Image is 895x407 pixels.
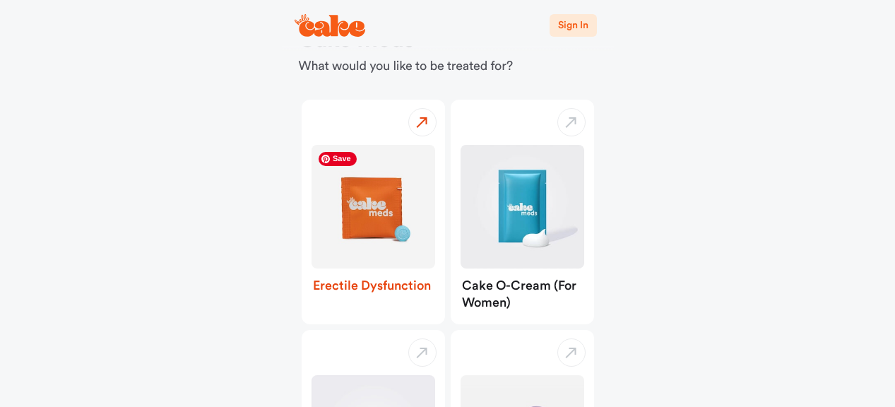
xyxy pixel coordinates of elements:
button: Sign In [550,14,596,37]
img: Cake O-Cream (for Women) [461,145,584,269]
div: Erectile Dysfunction [302,269,445,307]
span: Sign In [558,20,588,30]
button: Erectile DysfunctionErectile Dysfunction [302,100,445,324]
div: Cake O-Cream (for Women) [451,269,594,324]
button: Cake O-Cream (for Women)Cake O-Cream (for Women) [451,100,594,324]
img: Erectile Dysfunction [312,145,435,269]
span: Save [319,152,357,166]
